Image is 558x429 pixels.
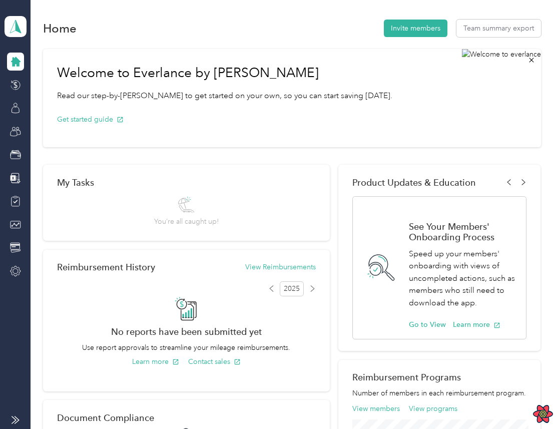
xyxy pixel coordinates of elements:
button: View programs [409,403,457,414]
iframe: Everlance-gr Chat Button Frame [502,373,558,429]
button: Invite members [384,20,447,37]
button: View members [352,403,400,414]
h1: Welcome to Everlance by [PERSON_NAME] [57,65,392,81]
p: Speed up your members' onboarding with views of uncompleted actions, such as members who still ne... [409,248,515,309]
p: Number of members in each reimbursement program. [352,388,526,398]
span: Product Updates & Education [352,177,476,188]
button: Open React Query Devtools [533,404,553,424]
button: Contact sales [188,356,241,367]
button: Learn more [453,319,500,330]
h1: See Your Members' Onboarding Process [409,221,515,242]
h2: Reimbursement Programs [352,372,526,382]
h2: No reports have been submitted yet [57,326,316,337]
span: 2025 [280,281,304,296]
p: Read our step-by-[PERSON_NAME] to get started on your own, so you can start saving [DATE]. [57,90,392,102]
button: View Reimbursements [245,262,316,272]
h2: Reimbursement History [57,262,155,272]
span: You’re all caught up! [154,216,219,227]
p: Use report approvals to streamline your mileage reimbursements. [57,342,316,353]
button: Team summary export [456,20,541,37]
h2: Document Compliance [57,412,154,423]
h1: Home [43,23,77,34]
div: My Tasks [57,177,316,188]
button: Go to View [409,319,446,330]
img: Welcome to everlance [462,49,541,147]
button: Learn more [132,356,179,367]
